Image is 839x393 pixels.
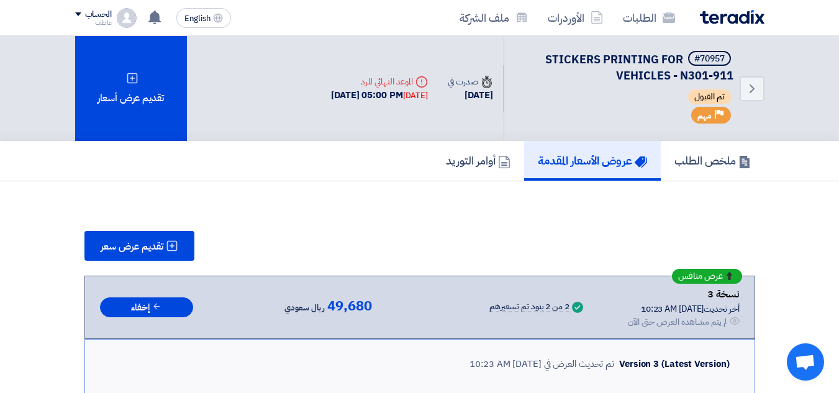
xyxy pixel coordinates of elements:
[628,315,727,328] div: لم يتم مشاهدة العرض حتى الآن
[184,14,211,23] span: English
[628,302,740,315] div: أخر تحديث [DATE] 10:23 AM
[700,10,764,24] img: Teradix logo
[661,141,764,181] a: ملخص الطلب
[787,343,824,381] a: Open chat
[688,89,731,104] span: تم القبول
[519,51,733,83] h5: STICKERS PRINTING FOR VEHICLES - N301-911
[100,297,193,318] button: إخفاء
[674,153,751,168] h5: ملخص الطلب
[489,302,569,312] div: 2 من 2 بنود تم تسعيرهم
[469,357,614,371] div: تم تحديث العرض في [DATE] 10:23 AM
[331,75,428,88] div: الموعد النهائي للرد
[448,75,492,88] div: صدرت في
[524,141,661,181] a: عروض الأسعار المقدمة
[327,299,371,314] span: 49,680
[84,231,194,261] button: تقديم عرض سعر
[538,3,613,32] a: الأوردرات
[545,51,733,84] span: STICKERS PRINTING FOR VEHICLES - N301-911
[619,357,729,371] div: Version 3 (Latest Version)
[694,55,725,63] div: #70957
[331,88,428,102] div: [DATE] 05:00 PM
[448,88,492,102] div: [DATE]
[432,141,524,181] a: أوامر التوريد
[697,110,712,122] span: مهم
[75,19,112,26] div: عاطف
[628,286,740,302] div: نسخة 3
[450,3,538,32] a: ملف الشركة
[284,300,325,315] span: ريال سعودي
[446,153,510,168] h5: أوامر التوريد
[403,89,428,102] div: [DATE]
[117,8,137,28] img: profile_test.png
[538,153,647,168] h5: عروض الأسعار المقدمة
[75,36,187,141] div: تقديم عرض أسعار
[613,3,685,32] a: الطلبات
[85,9,112,20] div: الحساب
[176,8,231,28] button: English
[678,272,723,281] span: عرض منافس
[101,242,163,251] span: تقديم عرض سعر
